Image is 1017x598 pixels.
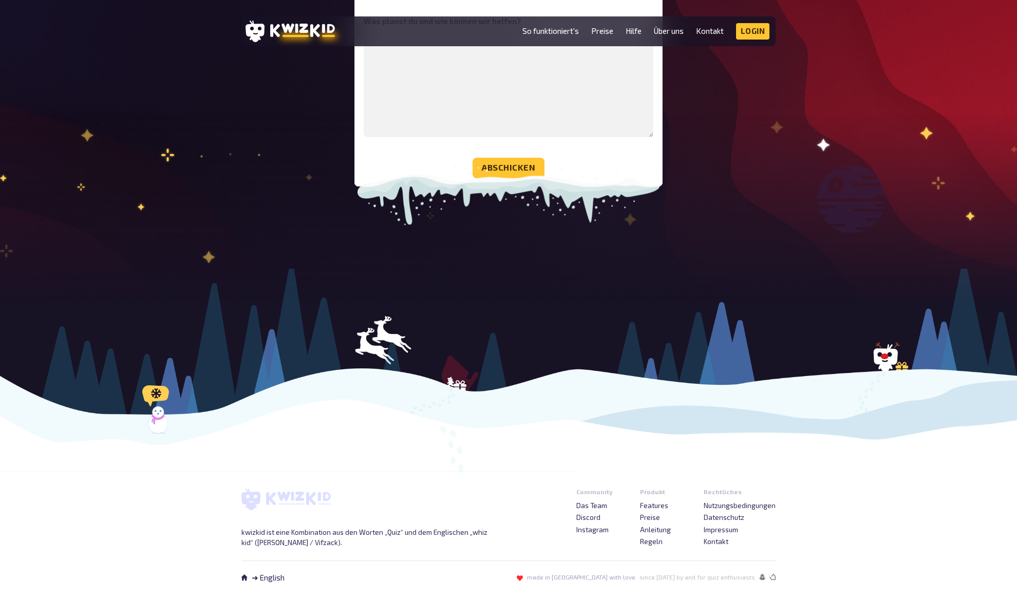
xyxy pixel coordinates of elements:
[640,501,668,510] a: Features
[704,513,744,521] a: Datenschutz
[654,27,684,35] a: Über uns
[639,574,755,581] span: since [DATE] by and for quiz enthusiasts
[704,489,742,496] span: Rechtliches
[696,27,724,35] a: Kontakt
[704,537,728,546] a: Kontakt
[640,489,665,496] span: Produkt
[626,27,642,35] a: Hilfe
[527,574,635,581] span: made in [GEOGRAPHIC_DATA] with love
[640,537,663,546] a: Regeln
[704,526,738,534] a: Impressum
[576,526,609,534] a: Instagram
[704,501,776,510] a: Nutzungsbedingungen
[591,27,613,35] a: Preise
[576,489,613,496] span: Community
[252,573,285,582] a: ➜ English
[576,501,607,510] a: Das Team
[522,27,579,35] a: So funktioniert's
[576,513,600,521] a: Discord
[473,158,544,178] button: Abschicken
[640,526,671,534] a: Anleitung
[241,527,496,548] p: kwizkid ist eine Kombination aus den Worten „Quiz“ und dem Englischen „whiz kid“ ([PERSON_NAME] /...
[640,513,660,521] a: Preise
[736,23,770,40] a: Login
